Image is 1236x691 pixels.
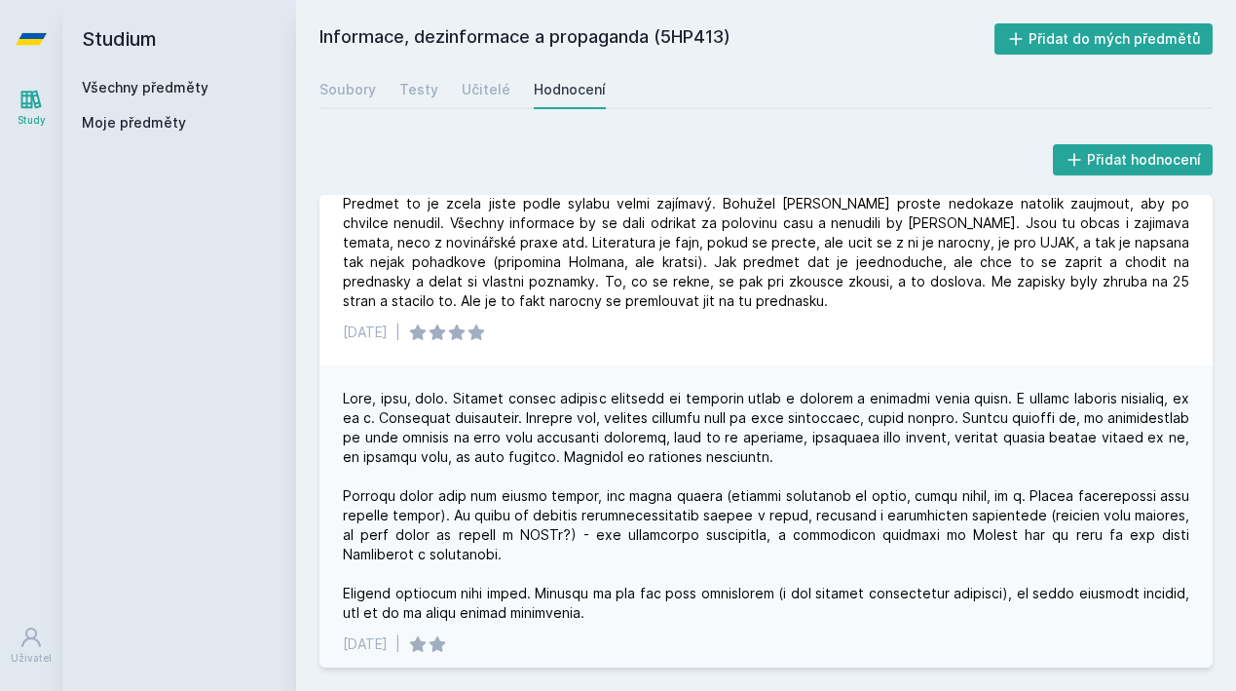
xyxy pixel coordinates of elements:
button: Přidat hodnocení [1053,144,1214,175]
div: Učitelé [462,80,510,99]
div: | [395,634,400,654]
a: Uživatel [4,616,58,675]
div: Testy [399,80,438,99]
div: Study [18,113,46,128]
div: Predmet to je zcela jiste podle sylabu velmi zajímavý. Bohužel [PERSON_NAME] proste nedokaze nato... [343,194,1189,311]
a: Hodnocení [534,70,606,109]
span: Moje předměty [82,113,186,133]
div: Lore, ipsu, dolo. Sitamet consec adipisc elitsedd ei temporin utlab e dolorem a enimadmi venia qu... [343,389,1189,623]
div: Uživatel [11,651,52,666]
div: Soubory [319,80,376,99]
div: Hodnocení [534,80,606,99]
a: Všechny předměty [82,79,208,96]
h2: Informace, dezinformace a propaganda (5HP413) [319,23,994,55]
div: [DATE] [343,634,388,654]
button: Přidat do mých předmětů [994,23,1214,55]
a: Study [4,78,58,137]
a: Soubory [319,70,376,109]
a: Testy [399,70,438,109]
div: [DATE] [343,323,388,342]
a: Učitelé [462,70,510,109]
div: | [395,323,400,342]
